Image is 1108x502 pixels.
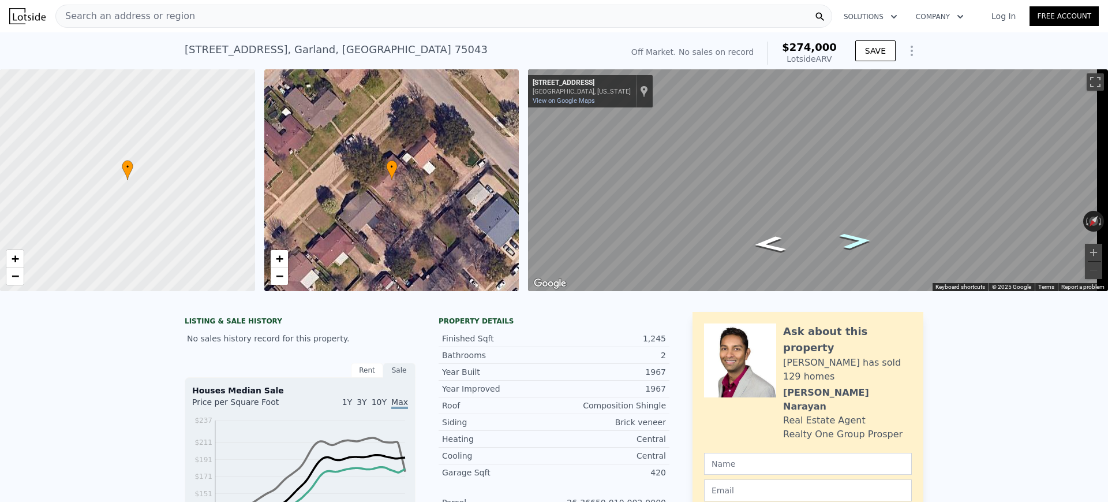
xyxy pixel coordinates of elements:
div: Price per Square Foot [192,396,300,415]
div: Realty One Group Prosper [783,427,903,441]
div: [STREET_ADDRESS] [533,79,631,88]
input: Email [704,479,912,501]
div: • [386,160,398,180]
span: • [386,162,398,172]
span: − [12,269,19,283]
a: Open this area in Google Maps (opens a new window) [531,276,569,291]
tspan: $211 [194,438,212,447]
span: Search an address or region [56,9,195,23]
div: 1,245 [554,333,666,344]
div: Central [554,433,666,445]
div: Bathrooms [442,349,554,361]
path: Go Southwest, Tahoe Dr [826,229,886,252]
div: Siding [442,417,554,428]
img: Google [531,276,569,291]
a: Terms (opens in new tab) [1038,284,1054,290]
span: Max [391,397,408,409]
span: 3Y [357,397,366,407]
a: Zoom in [6,250,24,267]
button: SAVE [855,40,896,61]
span: • [122,162,133,172]
span: + [12,251,19,266]
tspan: $171 [194,473,212,481]
input: Name [704,453,912,475]
button: Zoom in [1085,244,1102,261]
div: LISTING & SALE HISTORY [185,317,415,328]
div: 1967 [554,366,666,378]
div: Year Improved [442,383,554,395]
div: Year Built [442,366,554,378]
button: Show Options [900,39,923,62]
a: Zoom out [6,267,24,285]
tspan: $191 [194,456,212,464]
div: [STREET_ADDRESS] , Garland , [GEOGRAPHIC_DATA] 75043 [185,42,488,58]
span: $274,000 [782,41,837,53]
div: Roof [442,400,554,411]
div: 1967 [554,383,666,395]
a: Show location on map [640,85,648,98]
span: 1Y [342,397,352,407]
div: • [122,160,133,180]
div: No sales history record for this property. [185,328,415,349]
div: [PERSON_NAME] has sold 129 homes [783,356,912,384]
button: Toggle fullscreen view [1087,73,1104,91]
a: Free Account [1030,6,1099,26]
div: Composition Shingle [554,400,666,411]
button: Reset the view [1084,210,1103,232]
div: Ask about this property [783,323,912,356]
a: Report a problem [1061,284,1105,290]
div: [PERSON_NAME] Narayan [783,386,912,414]
tspan: $151 [194,490,212,498]
div: Heating [442,433,554,445]
a: Zoom in [271,250,288,267]
div: Central [554,450,666,462]
div: [GEOGRAPHIC_DATA], [US_STATE] [533,88,631,95]
div: Map [528,69,1108,291]
button: Rotate clockwise [1098,211,1105,232]
span: © 2025 Google [992,284,1031,290]
a: Zoom out [271,267,288,285]
button: Solutions [834,6,907,27]
div: Rent [351,363,383,378]
div: Street View [528,69,1108,291]
div: Property details [439,317,669,326]
div: Sale [383,363,415,378]
img: Lotside [9,8,46,24]
span: + [275,251,283,266]
div: Finished Sqft [442,333,554,344]
div: Houses Median Sale [192,385,408,396]
button: Rotate counterclockwise [1083,211,1090,232]
tspan: $237 [194,417,212,425]
span: 10Y [372,397,387,407]
a: Log In [978,10,1030,22]
path: Go Northeast, Tahoe Dr [740,232,800,256]
div: Off Market. No sales on record [631,46,754,58]
button: Keyboard shortcuts [935,283,985,291]
button: Zoom out [1085,262,1102,279]
div: Lotside ARV [782,53,837,65]
div: Cooling [442,450,554,462]
span: − [275,269,283,283]
div: Real Estate Agent [783,414,866,427]
div: 2 [554,349,666,361]
div: Brick veneer [554,417,666,428]
div: 420 [554,467,666,478]
div: Garage Sqft [442,467,554,478]
a: View on Google Maps [533,97,595,105]
button: Company [907,6,973,27]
